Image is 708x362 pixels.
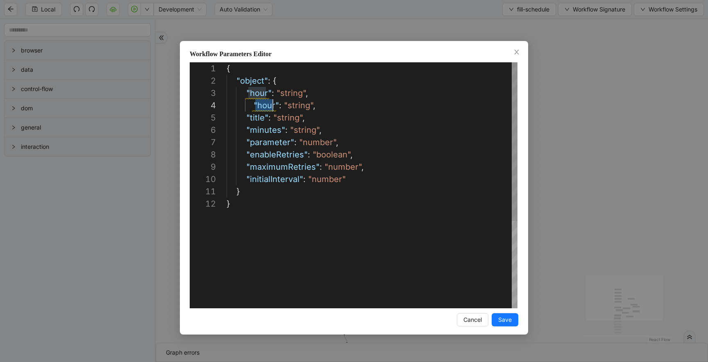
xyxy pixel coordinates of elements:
span: "initialInterval" [246,174,303,184]
span: Save [498,315,512,324]
div: 1 [190,62,216,75]
span: "number" [324,162,361,172]
span: , [313,100,315,110]
span: "string" [273,113,302,123]
span: : [320,162,322,172]
div: 7 [190,136,216,148]
span: "title" [246,113,268,123]
span: , [361,162,364,172]
span: : [279,100,281,110]
span: { [227,64,230,73]
button: Cancel [457,313,488,326]
span: Cancel [463,315,482,324]
span: "maximumRetries" [246,162,320,172]
div: 4 [190,99,216,112]
div: 3 [190,87,216,99]
span: "parameter" [246,137,294,147]
span: "string" [284,100,313,110]
span: , [350,150,353,159]
span: "string" [277,88,306,98]
button: Close [512,48,521,57]
span: , [302,113,305,123]
span: "string" [290,125,319,135]
div: 8 [190,148,216,161]
div: 11 [190,185,216,198]
span: : [285,125,288,135]
span: "boolean" [313,150,350,159]
span: { [273,76,277,86]
button: Save [492,313,518,326]
span: } [236,187,240,196]
span: close [513,49,520,55]
span: : [268,76,270,86]
div: 9 [190,161,216,173]
span: "object" [236,76,268,86]
span: : [268,113,271,123]
div: 6 [190,124,216,136]
span: : [272,88,274,98]
div: 2 [190,75,216,87]
div: 5 [190,112,216,124]
div: 12 [190,198,216,210]
span: : [294,137,297,147]
div: Workflow Parameters Editor [190,49,518,59]
span: "number" [308,174,346,184]
span: "hour" [254,100,279,110]
span: : [308,150,310,159]
span: } [227,199,230,209]
span: "number" [299,137,336,147]
span: , [319,125,322,135]
span: "enableRetries" [246,150,308,159]
span: "minutes" [246,125,285,135]
span: , [306,88,308,98]
span: : [303,174,306,184]
span: , [336,137,338,147]
span: "hour" [246,88,272,98]
div: 10 [190,173,216,185]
